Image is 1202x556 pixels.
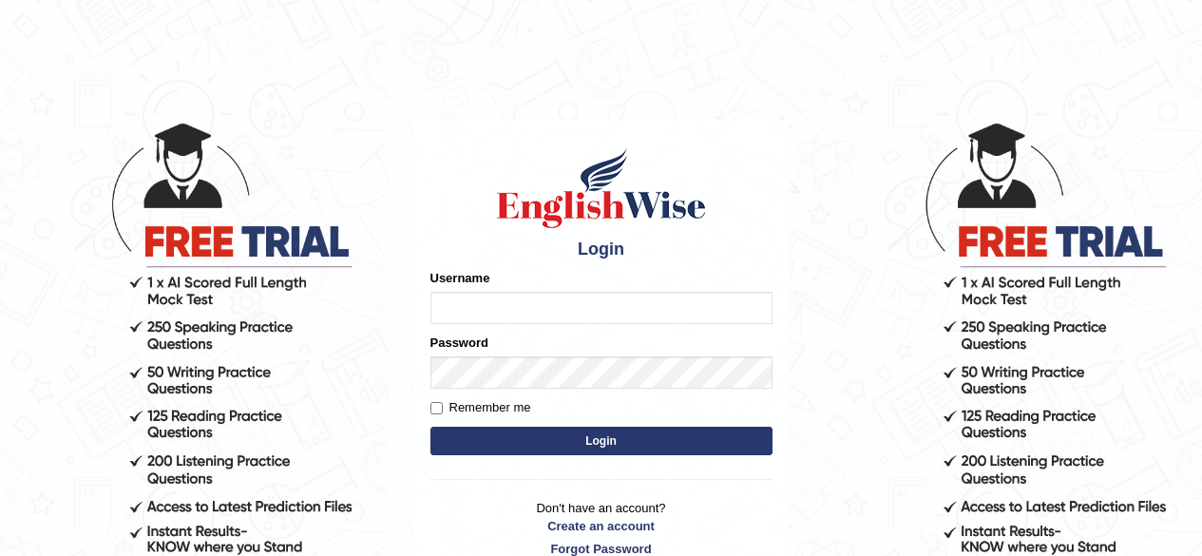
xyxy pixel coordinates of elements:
input: Remember me [430,402,443,414]
h4: Login [430,240,773,259]
label: Username [430,269,490,287]
img: Logo of English Wise sign in for intelligent practice with AI [493,145,710,231]
a: Create an account [430,517,773,535]
label: Remember me [430,398,531,417]
button: Login [430,427,773,455]
label: Password [430,334,488,352]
